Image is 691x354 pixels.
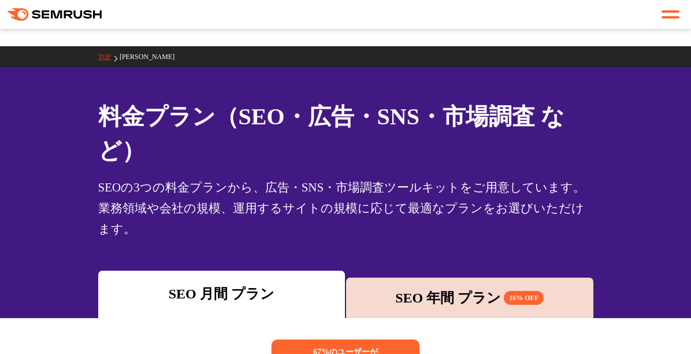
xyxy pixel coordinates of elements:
[395,290,501,305] font: SEO 年間 プラン
[120,53,183,61] a: [PERSON_NAME]
[504,291,544,305] span: 16% OFF
[104,283,340,304] div: SEO 月間 プラン
[98,53,120,61] a: TOP
[98,177,593,239] div: SEOの3つの料金プランから、広告・SNS・市場調査ツールキットをご用意しています。業務領域や会社の規模、運用するサイトの規模に応じて最適なプランをお選びいただけます。
[98,99,593,168] h1: 料金プラン（SEO・広告・SNS・市場調査 など）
